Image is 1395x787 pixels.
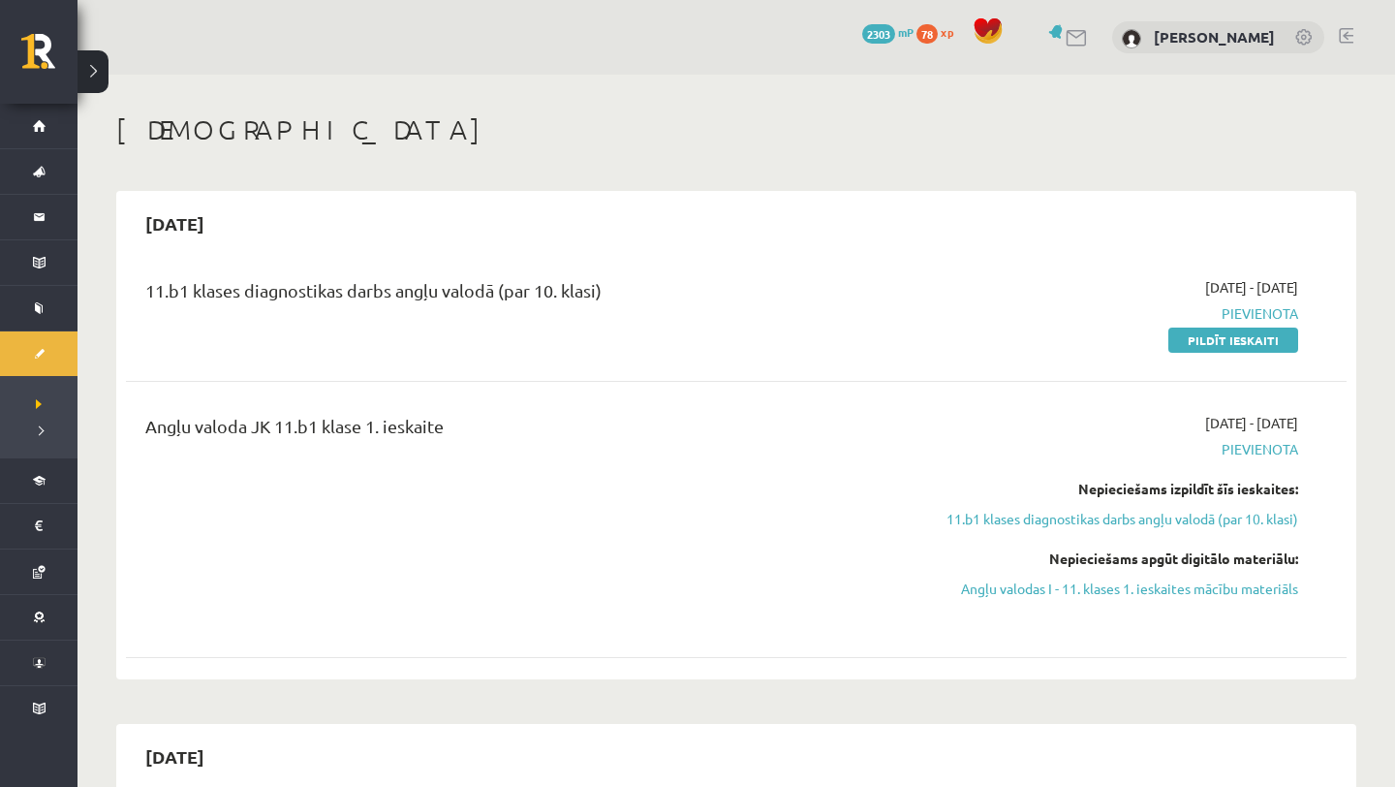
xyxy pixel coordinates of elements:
span: [DATE] - [DATE] [1205,413,1298,433]
img: Madara Gintere [1122,29,1141,48]
div: 11.b1 klases diagnostikas darbs angļu valodā (par 10. klasi) [145,277,904,313]
span: [DATE] - [DATE] [1205,277,1298,298]
div: Angļu valoda JK 11.b1 klase 1. ieskaite [145,413,904,449]
a: Angļu valodas I - 11. klases 1. ieskaites mācību materiāls [933,579,1298,599]
span: xp [941,24,953,40]
a: 78 xp [916,24,963,40]
a: Rīgas 1. Tālmācības vidusskola [21,34,77,82]
a: Pildīt ieskaiti [1168,328,1298,353]
span: mP [898,24,914,40]
a: 2303 mP [862,24,914,40]
div: Nepieciešams apgūt digitālo materiālu: [933,549,1298,569]
h2: [DATE] [126,201,224,246]
h1: [DEMOGRAPHIC_DATA] [116,113,1356,146]
span: 2303 [862,24,895,44]
span: Pievienota [933,303,1298,324]
a: 11.b1 klases diagnostikas darbs angļu valodā (par 10. klasi) [933,509,1298,529]
a: [PERSON_NAME] [1154,27,1275,47]
div: Nepieciešams izpildīt šīs ieskaites: [933,479,1298,499]
span: Pievienota [933,439,1298,459]
h2: [DATE] [126,734,224,779]
span: 78 [916,24,938,44]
